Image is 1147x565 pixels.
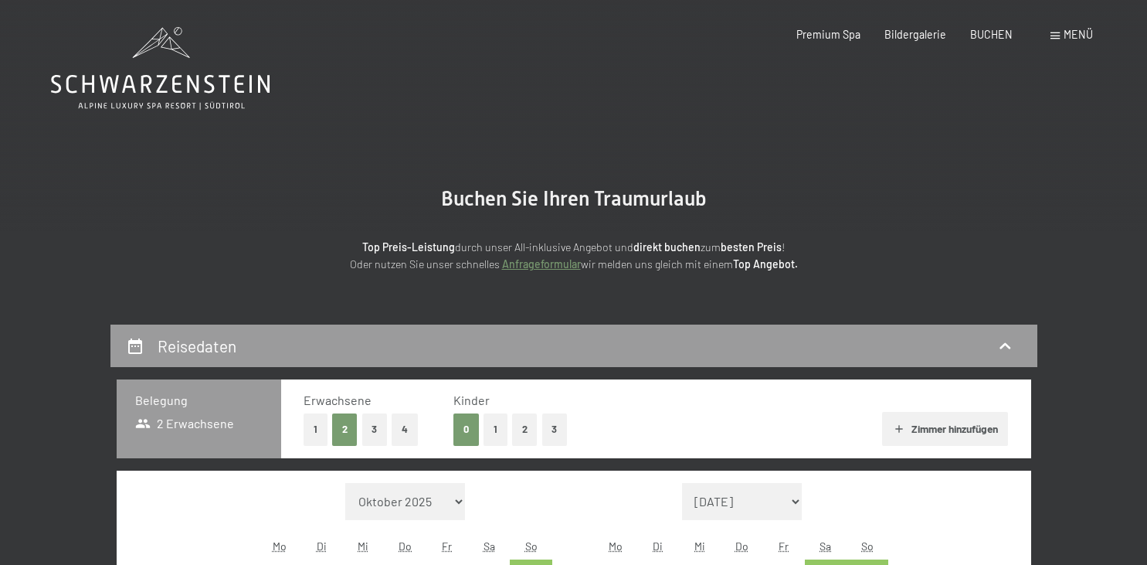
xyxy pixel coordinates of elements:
span: Menü [1064,28,1093,41]
abbr: Montag [609,539,623,553]
button: 3 [362,414,388,445]
button: 2 [512,414,538,445]
button: Zimmer hinzufügen [882,412,1008,446]
abbr: Donnerstag [735,539,748,553]
a: Premium Spa [796,28,860,41]
button: 1 [304,414,327,445]
abbr: Dienstag [317,539,327,553]
strong: Top Angebot. [733,257,798,271]
h3: Belegung [135,392,263,409]
abbr: Mittwoch [358,539,368,553]
abbr: Donnerstag [399,539,412,553]
abbr: Sonntag [861,539,874,553]
abbr: Dienstag [653,539,663,553]
abbr: Montag [273,539,287,553]
span: Buchen Sie Ihren Traumurlaub [441,187,707,210]
button: 1 [484,414,507,445]
p: durch unser All-inklusive Angebot und zum ! Oder nutzen Sie unser schnelles wir melden uns gleich... [234,239,914,274]
button: 0 [453,414,479,445]
h2: Reisedaten [158,336,236,356]
span: Erwachsene [304,393,372,407]
strong: besten Preis [721,240,782,254]
abbr: Mittwoch [694,539,705,553]
a: Anfrageformular [502,257,581,271]
abbr: Samstag [820,539,831,553]
abbr: Freitag [779,539,789,553]
abbr: Freitag [442,539,452,553]
a: BUCHEN [970,28,1013,41]
abbr: Sonntag [525,539,538,553]
strong: direkt buchen [633,240,701,254]
button: 4 [392,414,418,445]
button: 2 [332,414,358,445]
button: 3 [542,414,568,445]
span: 2 Erwachsene [135,415,235,432]
a: Bildergalerie [884,28,946,41]
abbr: Samstag [484,539,495,553]
strong: Top Preis-Leistung [362,240,455,254]
span: Kinder [453,393,490,407]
